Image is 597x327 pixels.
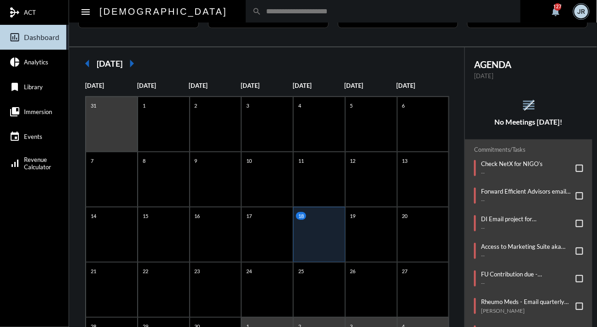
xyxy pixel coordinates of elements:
p: 26 [348,267,358,275]
p: 2 [192,102,200,109]
p: 23 [192,267,203,275]
p: FU Contribution due - [PERSON_NAME] [481,270,571,278]
mat-icon: signal_cellular_alt [9,158,20,169]
p: 11 [296,157,306,165]
p: 6 [400,102,407,109]
p: 5 [348,102,355,109]
p: 18 [296,212,306,220]
mat-icon: search [253,7,262,16]
p: 14 [88,212,99,220]
p: -- [481,197,571,204]
h2: [DEMOGRAPHIC_DATA] [99,4,227,19]
span: Events [24,133,42,140]
span: ACT [24,9,36,16]
p: 16 [192,212,203,220]
p: -- [481,252,571,259]
h2: AGENDA [474,59,583,70]
mat-icon: reorder [521,98,536,113]
span: Library [24,83,43,91]
p: 24 [244,267,254,275]
p: 31 [88,102,99,109]
h2: Commitments/Tasks [474,146,583,153]
p: 25 [296,267,306,275]
p: 17 [244,212,254,220]
p: 10 [244,157,254,165]
p: [DATE] [345,82,397,89]
p: 15 [140,212,151,220]
span: Revenue Calculator [24,156,51,171]
mat-icon: arrow_left [78,54,97,73]
p: 8 [140,157,148,165]
p: 13 [400,157,410,165]
p: -- [481,224,571,231]
mat-icon: notifications [551,6,562,17]
p: 3 [244,102,251,109]
p: -- [481,280,571,287]
mat-icon: Side nav toggle icon [80,6,91,17]
p: [PERSON_NAME] [481,307,571,314]
div: 127 [554,3,562,11]
mat-icon: arrow_right [122,54,141,73]
p: [DATE] [397,82,449,89]
mat-icon: bookmark [9,81,20,92]
p: 27 [400,267,410,275]
p: 1 [140,102,148,109]
p: [DATE] [241,82,293,89]
mat-icon: event [9,131,20,142]
p: [DATE] [189,82,241,89]
p: Rheumo Meds - Email quarterly bill to [PERSON_NAME] [481,298,571,305]
p: 7 [88,157,96,165]
span: Analytics [24,58,48,66]
p: Forward Efficient Advisors email to [PERSON_NAME] or [PERSON_NAME] [481,188,571,195]
p: 9 [192,157,200,165]
p: 12 [348,157,358,165]
span: Dashboard [24,33,59,41]
div: JR [574,5,588,18]
p: DI Email project for [PERSON_NAME] - next check in due 9/18 [481,215,571,223]
p: 21 [88,267,99,275]
p: Access to Marketing Suite aka Market Edge [481,243,571,250]
p: [DATE] [137,82,189,89]
p: 4 [296,102,303,109]
h2: [DATE] [97,58,122,69]
mat-icon: collections_bookmark [9,106,20,117]
mat-icon: mediation [9,7,20,18]
p: 22 [140,267,151,275]
p: -- [481,169,543,176]
p: 19 [348,212,358,220]
p: [DATE] [85,82,137,89]
h5: No Meetings [DATE]! [465,118,592,126]
mat-icon: insert_chart_outlined [9,32,20,43]
mat-icon: pie_chart [9,57,20,68]
p: [DATE] [474,72,583,80]
p: 20 [400,212,410,220]
p: Check NetX for NIGO's [481,160,543,167]
span: Immersion [24,108,52,115]
p: [DATE] [293,82,345,89]
button: Toggle sidenav [76,2,95,21]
